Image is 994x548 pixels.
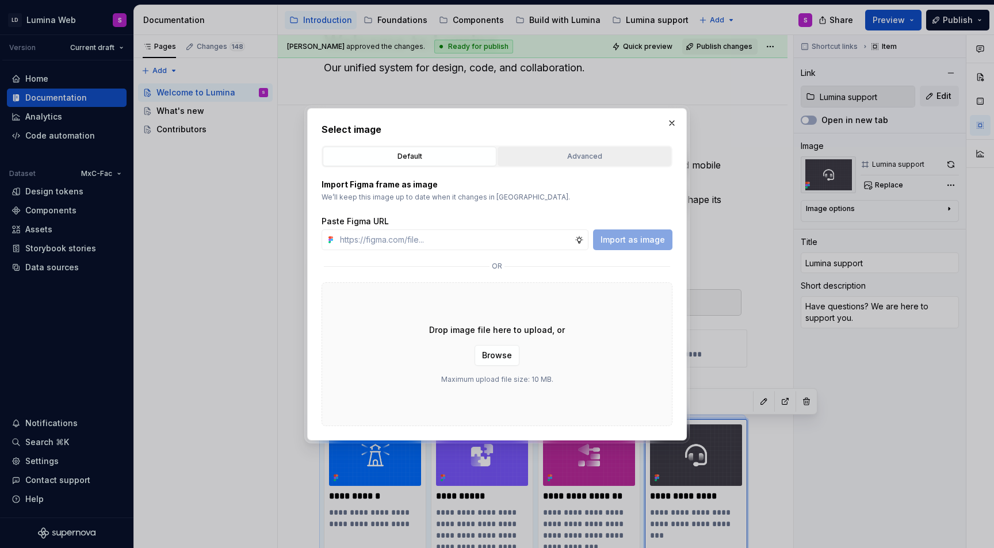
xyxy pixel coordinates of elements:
button: Browse [475,345,519,366]
div: Advanced [502,151,667,162]
p: Drop image file here to upload, or [429,324,565,336]
p: We’ll keep this image up to date when it changes in [GEOGRAPHIC_DATA]. [322,193,672,202]
p: or [492,262,502,271]
span: Browse [482,350,512,361]
p: Maximum upload file size: 10 MB. [441,375,553,384]
h2: Select image [322,122,672,136]
p: Import Figma frame as image [322,179,672,190]
label: Paste Figma URL [322,216,389,227]
div: Default [327,151,492,162]
input: https://figma.com/file... [335,229,575,250]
